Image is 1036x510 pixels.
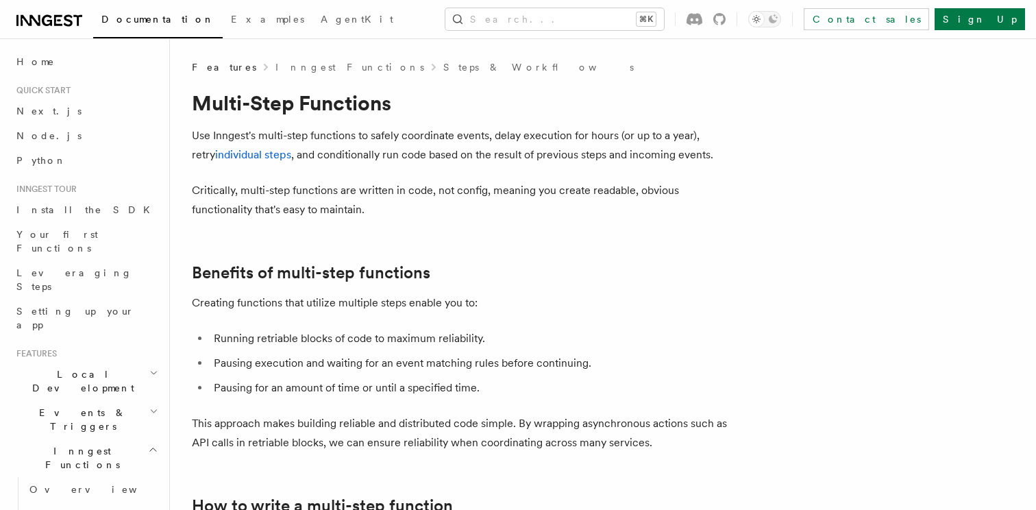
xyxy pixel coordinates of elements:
a: Examples [223,4,312,37]
span: Install the SDK [16,204,158,215]
span: Setting up your app [16,306,134,330]
span: Quick start [11,85,71,96]
span: Documentation [101,14,214,25]
span: Events & Triggers [11,406,149,433]
a: Sign Up [935,8,1025,30]
li: Pausing execution and waiting for an event matching rules before continuing. [210,354,740,373]
button: Inngest Functions [11,439,161,477]
a: Inngest Functions [275,60,424,74]
span: Leveraging Steps [16,267,132,292]
a: Documentation [93,4,223,38]
li: Pausing for an amount of time or until a specified time. [210,378,740,398]
span: Next.js [16,106,82,117]
span: Home [16,55,55,69]
span: Python [16,155,66,166]
kbd: ⌘K [637,12,656,26]
span: Your first Functions [16,229,98,254]
p: This approach makes building reliable and distributed code simple. By wrapping asynchronous actio... [192,414,740,452]
a: individual steps [215,148,291,161]
button: Events & Triggers [11,400,161,439]
a: Install the SDK [11,197,161,222]
a: Home [11,49,161,74]
span: AgentKit [321,14,393,25]
button: Search...⌘K [445,8,664,30]
p: Critically, multi-step functions are written in code, not config, meaning you create readable, ob... [192,181,740,219]
a: Steps & Workflows [443,60,634,74]
span: Node.js [16,130,82,141]
li: Running retriable blocks of code to maximum reliability. [210,329,740,348]
a: Overview [24,477,161,502]
a: Python [11,148,161,173]
button: Local Development [11,362,161,400]
a: AgentKit [312,4,402,37]
h1: Multi-Step Functions [192,90,740,115]
a: Next.js [11,99,161,123]
span: Examples [231,14,304,25]
a: Node.js [11,123,161,148]
span: Inngest Functions [11,444,148,472]
a: Leveraging Steps [11,260,161,299]
span: Overview [29,484,171,495]
span: Inngest tour [11,184,77,195]
p: Use Inngest's multi-step functions to safely coordinate events, delay execution for hours (or up ... [192,126,740,165]
p: Creating functions that utilize multiple steps enable you to: [192,293,740,313]
span: Features [192,60,256,74]
span: Features [11,348,57,359]
a: Benefits of multi-step functions [192,263,430,282]
a: Contact sales [804,8,929,30]
button: Toggle dark mode [748,11,781,27]
span: Local Development [11,367,149,395]
a: Setting up your app [11,299,161,337]
a: Your first Functions [11,222,161,260]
